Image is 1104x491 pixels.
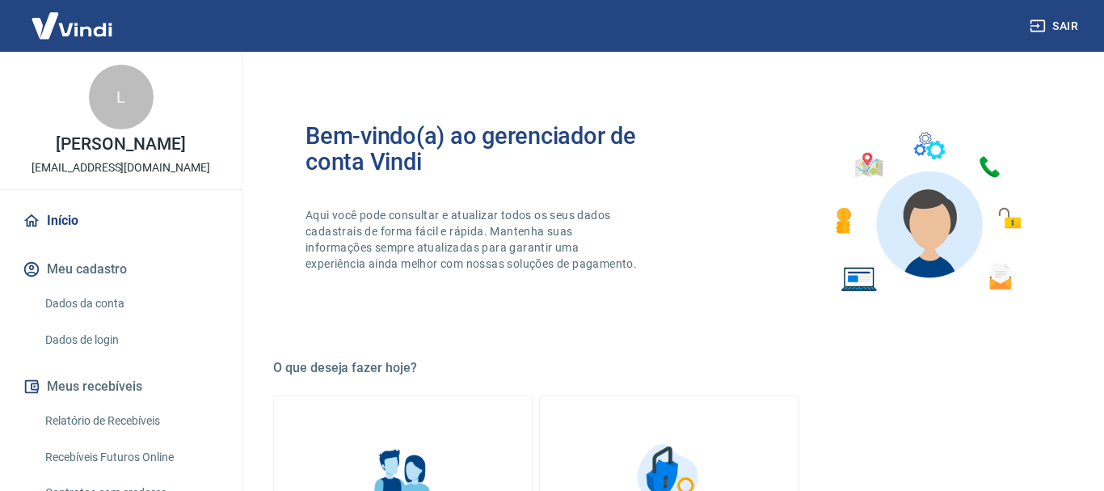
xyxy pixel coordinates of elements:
p: Aqui você pode consultar e atualizar todos os seus dados cadastrais de forma fácil e rápida. Mant... [305,207,640,272]
a: Início [19,203,222,239]
img: Vindi [19,1,124,50]
h5: O que deseja fazer hoje? [273,360,1065,376]
a: Dados da conta [39,287,222,320]
img: Imagem de um avatar masculino com diversos icones exemplificando as funcionalidades do gerenciado... [821,123,1033,302]
p: [EMAIL_ADDRESS][DOMAIN_NAME] [32,159,210,176]
button: Sair [1026,11,1085,41]
button: Meu cadastro [19,252,222,287]
div: L [89,65,154,129]
a: Dados de login [39,324,222,357]
a: Recebíveis Futuros Online [39,441,222,474]
button: Meus recebíveis [19,369,222,404]
a: Relatório de Recebíveis [39,404,222,438]
h2: Bem-vindo(a) ao gerenciador de conta Vindi [305,123,669,175]
p: [PERSON_NAME] [56,136,185,153]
